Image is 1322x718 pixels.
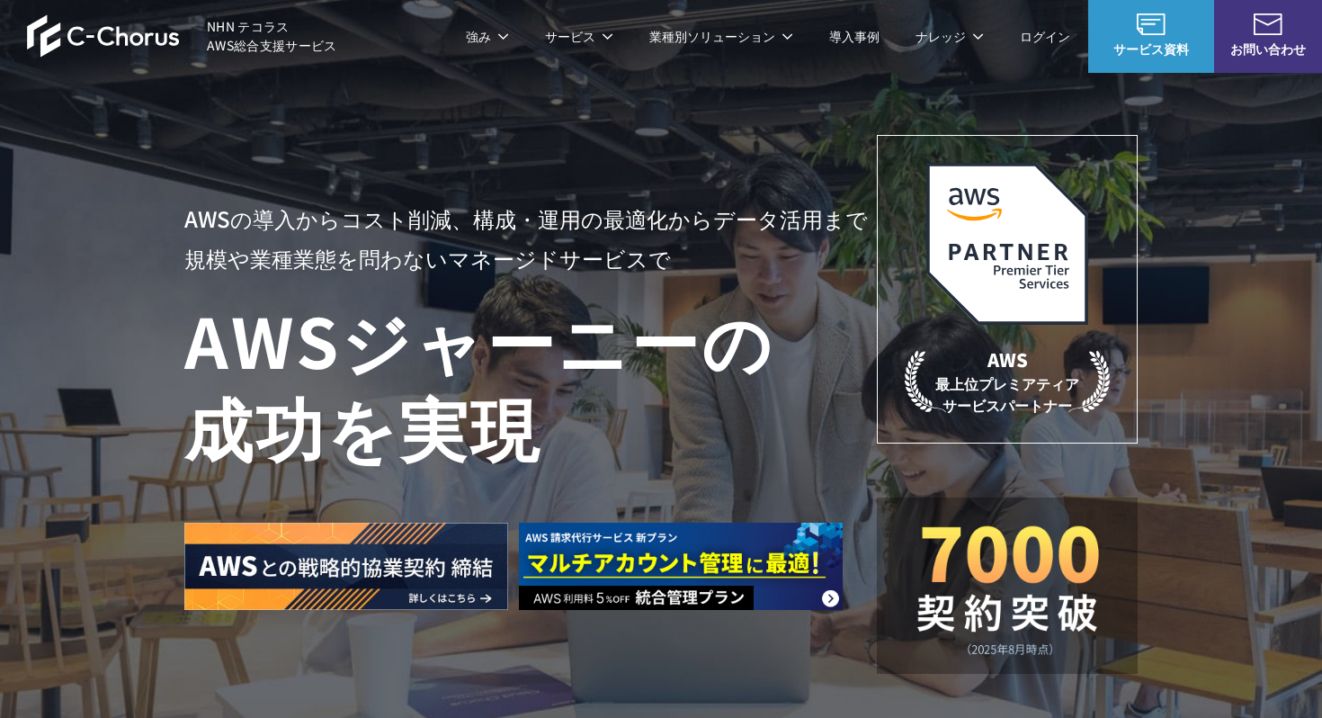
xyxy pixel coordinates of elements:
img: AWS請求代行サービス 統合管理プラン [519,523,843,610]
span: お問い合わせ [1214,40,1322,58]
a: 導入事例 [829,27,880,46]
img: AWSとの戦略的協業契約 締結 [184,523,508,610]
p: 強み [466,27,509,46]
h1: AWS ジャーニーの 成功を実現 [184,296,877,469]
p: AWSの導入からコスト削減、 構成・運用の最適化からデータ活用まで 規模や業種業態を問わない マネージドサービスで [184,199,877,278]
a: ログイン [1020,27,1070,46]
p: サービス [545,27,613,46]
img: 契約件数 [913,525,1102,656]
img: AWS総合支援サービス C-Chorus サービス資料 [1137,13,1166,35]
p: 業種別ソリューション [649,27,793,46]
span: サービス資料 [1088,40,1214,58]
em: AWS [987,346,1028,372]
img: AWSプレミアティアサービスパートナー [926,163,1088,325]
p: 最上位プレミアティア サービスパートナー [905,346,1110,416]
span: NHN テコラス AWS総合支援サービス [207,17,337,55]
p: ナレッジ [916,27,984,46]
img: お問い合わせ [1254,13,1282,35]
a: AWS総合支援サービス C-Chorus NHN テコラスAWS総合支援サービス [27,14,337,58]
